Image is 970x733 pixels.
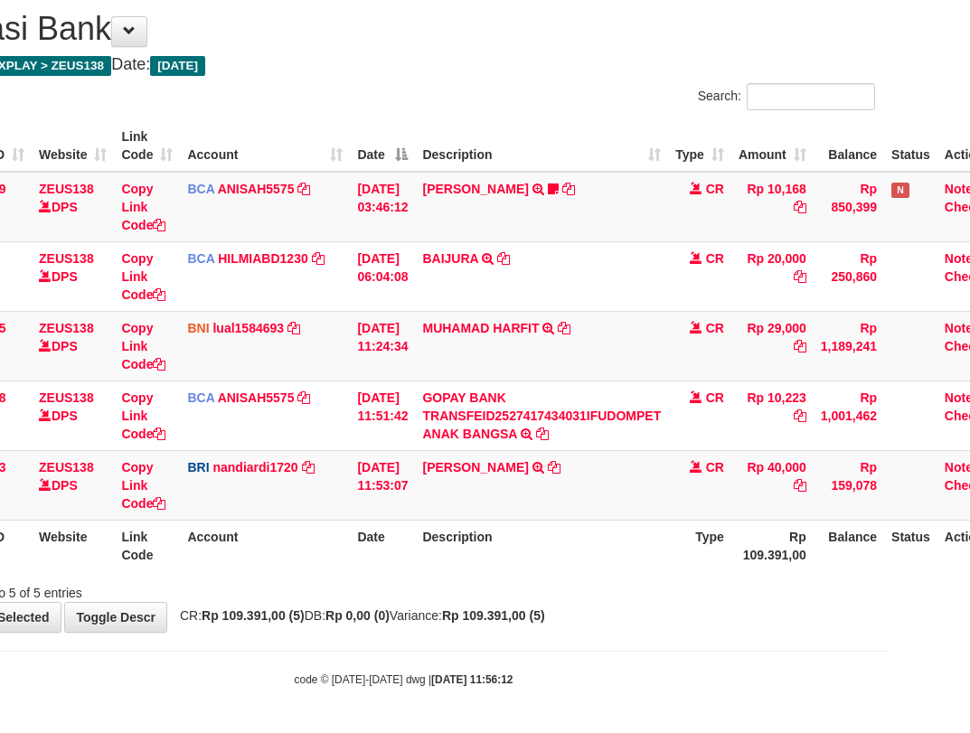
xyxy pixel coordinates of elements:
[706,182,724,196] span: CR
[32,311,114,381] td: DPS
[422,182,528,196] a: [PERSON_NAME]
[814,520,884,571] th: Balance
[121,460,165,511] a: Copy Link Code
[422,321,539,335] a: MUHAMAD HARFIT
[731,520,814,571] th: Rp 109.391,00
[442,608,545,623] strong: Rp 109.391,00 (5)
[415,520,668,571] th: Description
[180,120,350,172] th: Account: activate to sort column ascending
[64,602,167,633] a: Toggle Descr
[39,460,94,475] a: ZEUS138
[884,520,937,571] th: Status
[431,673,513,686] strong: [DATE] 11:56:12
[562,182,575,196] a: Copy INA PAUJANAH to clipboard
[814,120,884,172] th: Balance
[698,83,875,110] label: Search:
[350,520,415,571] th: Date
[794,339,806,353] a: Copy Rp 29,000 to clipboard
[422,251,478,266] a: BAIJURA
[121,182,165,232] a: Copy Link Code
[121,251,165,302] a: Copy Link Code
[706,321,724,335] span: CR
[32,120,114,172] th: Website: activate to sort column ascending
[121,390,165,441] a: Copy Link Code
[536,427,549,441] a: Copy GOPAY BANK TRANSFEID2527417434031IFUDOMPET ANAK BANGSA to clipboard
[794,409,806,423] a: Copy Rp 10,223 to clipboard
[187,251,214,266] span: BCA
[32,450,114,520] td: DPS
[187,321,209,335] span: BNI
[731,311,814,381] td: Rp 29,000
[187,182,214,196] span: BCA
[202,608,305,623] strong: Rp 109.391,00 (5)
[731,241,814,311] td: Rp 20,000
[150,56,205,76] span: [DATE]
[814,381,884,450] td: Rp 1,001,462
[180,520,350,571] th: Account
[422,390,661,441] a: GOPAY BANK TRANSFEID2527417434031IFUDOMPET ANAK BANGSA
[350,120,415,172] th: Date: activate to sort column descending
[814,311,884,381] td: Rp 1,189,241
[350,241,415,311] td: [DATE] 06:04:08
[114,520,180,571] th: Link Code
[497,251,510,266] a: Copy BAIJURA to clipboard
[731,450,814,520] td: Rp 40,000
[731,381,814,450] td: Rp 10,223
[302,460,315,475] a: Copy nandiardi1720 to clipboard
[814,172,884,242] td: Rp 850,399
[325,608,390,623] strong: Rp 0,00 (0)
[171,608,545,623] span: CR: DB: Variance:
[32,241,114,311] td: DPS
[287,321,300,335] a: Copy lual1584693 to clipboard
[884,120,937,172] th: Status
[794,478,806,493] a: Copy Rp 40,000 to clipboard
[814,450,884,520] td: Rp 159,078
[121,321,165,371] a: Copy Link Code
[706,251,724,266] span: CR
[891,183,909,198] span: Has Note
[32,520,114,571] th: Website
[668,520,731,571] th: Type
[794,200,806,214] a: Copy Rp 10,168 to clipboard
[422,460,528,475] a: [PERSON_NAME]
[415,120,668,172] th: Description: activate to sort column ascending
[297,390,310,405] a: Copy ANISAH5575 to clipboard
[350,311,415,381] td: [DATE] 11:24:34
[39,390,94,405] a: ZEUS138
[706,390,724,405] span: CR
[218,251,308,266] a: HILMIABD1230
[350,172,415,242] td: [DATE] 03:46:12
[731,172,814,242] td: Rp 10,168
[212,321,284,335] a: lual1584693
[350,381,415,450] td: [DATE] 11:51:42
[747,83,875,110] input: Search:
[814,241,884,311] td: Rp 250,860
[32,172,114,242] td: DPS
[187,460,209,475] span: BRI
[668,120,731,172] th: Type: activate to sort column ascending
[350,450,415,520] td: [DATE] 11:53:07
[39,182,94,196] a: ZEUS138
[312,251,325,266] a: Copy HILMIABD1230 to clipboard
[39,321,94,335] a: ZEUS138
[297,182,310,196] a: Copy ANISAH5575 to clipboard
[212,460,297,475] a: nandiardi1720
[558,321,570,335] a: Copy MUHAMAD HARFIT to clipboard
[706,460,724,475] span: CR
[114,120,180,172] th: Link Code: activate to sort column ascending
[32,381,114,450] td: DPS
[187,390,214,405] span: BCA
[218,182,295,196] a: ANISAH5575
[295,673,513,686] small: code © [DATE]-[DATE] dwg |
[218,390,295,405] a: ANISAH5575
[731,120,814,172] th: Amount: activate to sort column ascending
[794,269,806,284] a: Copy Rp 20,000 to clipboard
[39,251,94,266] a: ZEUS138
[548,460,560,475] a: Copy BASILIUS CHARL to clipboard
